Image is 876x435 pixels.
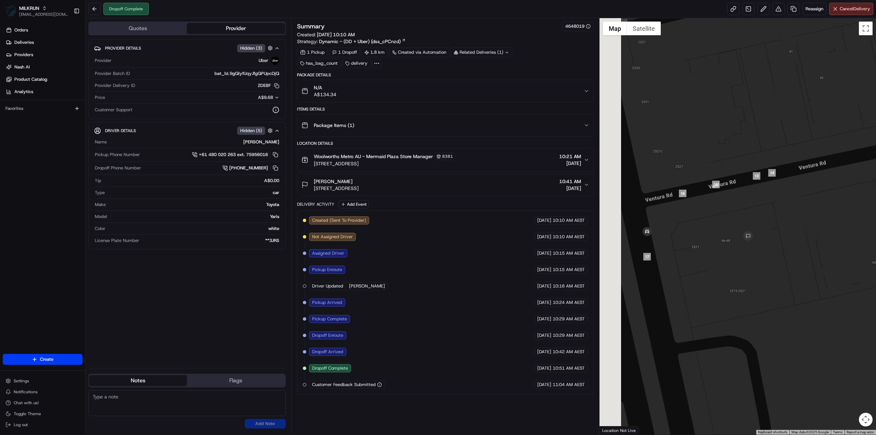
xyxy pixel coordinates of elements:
[758,430,787,435] button: Keyboard shortcuts
[19,12,68,17] span: [EMAIL_ADDRESS][DOMAIN_NAME]
[3,409,82,419] button: Toggle Theme
[314,185,359,192] span: [STREET_ADDRESS]
[768,169,776,177] div: 14
[297,174,593,196] button: [PERSON_NAME][STREET_ADDRESS]10:41 AM[DATE]
[192,151,279,158] a: +61 480 020 263 ext. 75956016
[3,420,82,430] button: Log out
[451,48,512,57] div: Related Deliveries (1)
[806,6,823,12] span: Reassign
[314,84,336,91] span: N/A
[297,114,593,136] button: Package Items (1)
[537,349,551,355] span: [DATE]
[237,44,274,52] button: Hidden (3)
[95,178,101,184] span: Tip
[3,74,85,85] a: Product Catalog
[95,71,130,77] span: Provider Batch ID
[297,202,334,207] div: Delivery Activity
[3,37,85,48] a: Deliveries
[600,426,639,435] div: Location Not Live
[271,56,279,65] img: uber-new-logo.jpeg
[258,82,279,89] button: 2DEBF
[643,253,651,260] div: 17
[601,426,624,435] a: Open this area in Google Maps (opens a new window)
[95,82,135,89] span: Provider Delivery ID
[258,94,273,100] span: A$9.68
[3,86,85,97] a: Analytics
[14,422,28,427] span: Log out
[3,62,85,73] a: Nash AI
[95,107,132,113] span: Customer Support
[107,190,279,196] div: car
[14,76,47,82] span: Product Catalog
[240,45,262,51] span: Hidden ( 3 )
[802,3,826,15] button: Reassign
[442,154,453,159] span: 8381
[859,22,873,35] button: Toggle fullscreen view
[95,214,107,220] span: Model
[19,5,39,12] button: MILKRUN
[3,387,82,397] button: Notifications
[297,106,594,112] div: Items Details
[553,217,585,223] span: 10:10 AM AEST
[297,23,325,29] h3: Summary
[3,49,85,60] a: Providers
[537,365,551,371] span: [DATE]
[104,178,279,184] div: A$0.00
[95,190,105,196] span: Type
[553,234,585,240] span: 10:10 AM AEST
[312,365,348,371] span: Dropoff Complete
[237,126,274,135] button: Hidden (5)
[559,153,581,160] span: 10:21 AM
[553,250,585,256] span: 10:15 AM AEST
[712,181,720,188] div: 15
[199,152,268,158] span: +61 480 020 263 ext. 75956016
[110,214,279,220] div: Yaris
[829,3,873,15] button: CancelDelivery
[312,332,343,338] span: Dropoff Enroute
[215,71,279,77] span: bat_bL9gQlyfUqyJfgQPUpcDjQ
[89,23,187,34] button: Quotes
[14,378,29,384] span: Settings
[297,141,594,146] div: Location Details
[537,283,551,289] span: [DATE]
[840,6,870,12] span: Cancel Delivery
[847,430,874,434] a: Report a map error
[14,389,38,395] span: Notifications
[537,332,551,338] span: [DATE]
[553,283,585,289] span: 10:16 AM AEST
[95,238,139,244] span: License Plate Number
[14,400,39,406] span: Chat with us!
[95,139,107,145] span: Name
[14,89,33,95] span: Analytics
[312,382,376,388] span: Customer Feedback Submitted
[553,299,585,306] span: 10:24 AM AEST
[219,94,279,101] button: A$9.68
[833,430,842,434] a: Terms (opens in new tab)
[317,31,355,38] span: [DATE] 10:10 AM
[559,185,581,192] span: [DATE]
[14,52,33,58] span: Providers
[565,23,591,29] button: 4648019
[559,178,581,185] span: 10:41 AM
[297,80,593,102] button: N/AA$134.34
[859,413,873,426] button: Map camera controls
[553,349,585,355] span: 10:42 AM AEST
[3,376,82,386] button: Settings
[14,27,28,33] span: Orders
[222,164,279,172] a: [PHONE_NUMBER]
[95,152,140,158] span: Pickup Phone Number
[553,382,585,388] span: 11:04 AM AEST
[105,128,136,133] span: Driver Details
[553,332,585,338] span: 10:29 AM AEST
[40,356,53,362] span: Create
[108,202,279,208] div: Toyota
[105,46,141,51] span: Provider Details
[95,57,112,64] span: Provider
[5,5,16,16] img: MILKRUN
[679,190,686,197] div: 16
[94,125,280,136] button: Driver DetailsHidden (5)
[95,165,141,171] span: Dropoff Phone Number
